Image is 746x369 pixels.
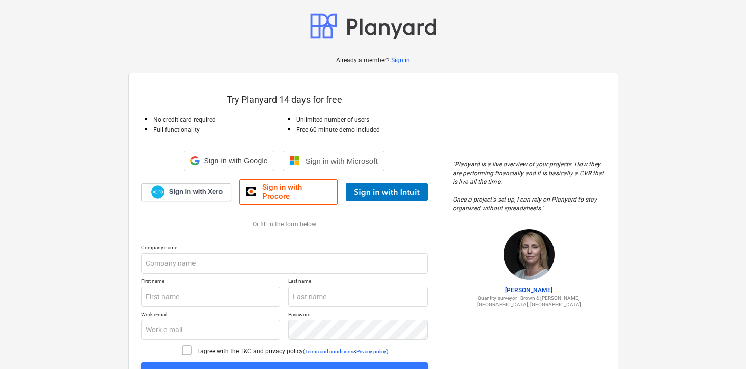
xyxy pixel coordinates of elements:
p: Quantity surveyor - Brown & [PERSON_NAME] [453,295,605,301]
p: Password [288,311,428,320]
a: Sign in with Procore [239,179,337,205]
span: Sign in with Xero [169,187,223,196]
a: Privacy policy [356,349,386,354]
p: I agree with the T&C and privacy policy [197,347,303,356]
a: Sign in with Xero [141,183,232,201]
p: [PERSON_NAME] [453,286,605,295]
p: ( & ) [303,348,388,355]
div: Sign in with Google [184,151,274,171]
p: Try Planyard 14 days for free [141,94,428,106]
p: Full functionality [153,126,285,134]
span: Sign in with Microsoft [306,157,378,165]
input: Company name [141,253,428,274]
img: Xero logo [151,185,164,199]
input: Last name [288,287,428,307]
p: Already a member? [336,56,391,65]
p: Work e-mail [141,311,281,320]
p: No credit card required [153,116,285,124]
span: Sign in with Google [204,157,267,165]
input: First name [141,287,281,307]
p: " Planyard is a live overview of your projects. How they are performing financially and it is bas... [453,160,605,213]
p: Company name [141,244,428,253]
a: Sign in [391,56,410,65]
a: Terms and conditions [305,349,353,354]
img: Claire Hill [504,229,555,280]
p: First name [141,278,281,287]
p: [GEOGRAPHIC_DATA], [GEOGRAPHIC_DATA] [453,301,605,308]
p: Unlimited number of users [296,116,428,124]
span: Sign in with Procore [262,183,331,201]
p: Last name [288,278,428,287]
div: Or fill in the form below [141,221,428,228]
input: Work e-mail [141,320,281,340]
p: Free 60-minute demo included [296,126,428,134]
img: Microsoft logo [289,156,299,166]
